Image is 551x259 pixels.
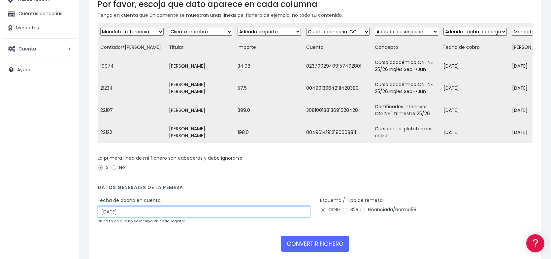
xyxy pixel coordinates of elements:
td: 57.5 [235,77,304,99]
a: Mandatos [3,21,76,35]
td: [DATE] [441,55,509,77]
a: API [7,169,125,179]
a: Cuentas bancarias [3,7,76,21]
td: 399.0 [235,99,304,121]
p: Tenga en cuenta que únicamente se muestran unas líneas del fichero de ejemplo, no todo su contenido. [98,12,533,19]
td: [PERSON_NAME] [166,99,235,121]
a: Formatos [7,83,125,94]
td: Curso anual plataformas online [372,121,441,144]
td: [PERSON_NAME] [166,55,235,77]
td: 198.0 [235,121,304,144]
a: Ayuda [3,63,76,77]
label: B2B [342,206,358,213]
span: Ayuda [17,66,32,73]
label: CORE [320,206,341,213]
label: No [111,164,125,171]
td: 30810018813691628428 [304,99,372,121]
td: [DATE] [441,99,509,121]
td: Cuenta [304,40,372,55]
td: 34.98 [235,55,304,77]
label: La primera línea de mi fichero son cabeceras y debe ignorarse [98,155,243,162]
h4: Datos generales de la remesa [98,185,533,194]
td: 22122 [98,121,166,144]
td: Contador/[PERSON_NAME] [98,40,166,55]
a: Cuenta [3,42,76,56]
div: Convertir ficheros [7,73,125,79]
a: General [7,142,125,152]
td: Certificados intensivos ONLINE 1 trimestre 25/26 [372,99,441,121]
a: Problemas habituales [7,94,125,104]
button: CONVERTIR FICHERO [281,236,349,252]
button: Contáctanos [7,177,125,188]
div: Programadores [7,158,125,165]
td: [DATE] [441,77,509,99]
label: Esquema / Tipo de remesa [320,197,383,204]
a: POWERED BY ENCHANT [91,190,127,196]
a: Información general [7,56,125,66]
label: Si [98,164,110,171]
span: Cuenta [18,45,36,52]
td: Importe [235,40,304,55]
td: Concepto [372,40,441,55]
label: Fecha de abono en cuenta [98,197,161,204]
td: [PERSON_NAME] [PERSON_NAME] [166,77,235,99]
td: Titular [166,40,235,55]
a: Perfiles de empresas [7,114,125,124]
div: Facturación [7,131,125,137]
a: Videotutoriales [7,104,125,114]
td: 22107 [98,99,166,121]
div: Información general [7,46,125,52]
td: [PERSON_NAME] [PERSON_NAME] [166,121,235,144]
td: Fecha de cobro [441,40,509,55]
label: Financiada/Norma58 [360,206,416,213]
td: 00490130642111428389 [304,77,372,99]
td: Curso académico ONLINE 25/26 Inglés Sep->Jun [372,55,441,77]
td: 00496141912190008811 [304,121,372,144]
td: 21234 [98,77,166,99]
td: [DATE] [441,121,509,144]
td: Curso académico ONLINE 25/26 Inglés Sep->Jun [372,77,441,99]
td: 02370029409157402801 [304,55,372,77]
small: en caso de que no se incluya en cada registro [98,218,185,224]
td: 19974 [98,55,166,77]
